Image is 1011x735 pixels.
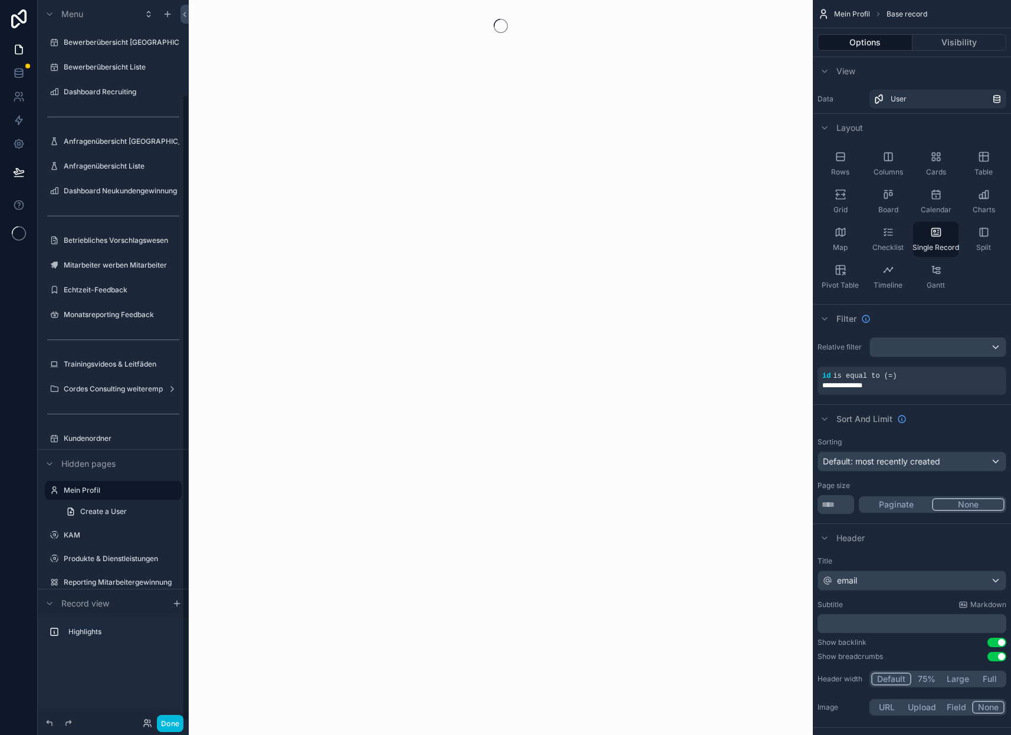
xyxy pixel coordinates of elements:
span: Timeline [874,281,902,290]
span: Cards [926,167,946,177]
label: KAM [64,530,175,540]
button: Map [818,222,863,257]
label: Data [818,94,865,104]
span: View [836,65,855,77]
span: Menu [61,8,83,20]
span: Checklist [872,243,904,252]
label: Sorting [818,437,842,447]
label: Mitarbeiter werben Mitarbeiter [64,261,175,270]
span: Hidden pages [61,458,116,470]
button: Columns [865,146,911,182]
div: Show backlink [818,638,866,647]
label: Echtzeit-Feedback [64,285,175,295]
button: Done [157,715,183,732]
label: Page size [818,481,850,490]
span: Map [833,243,848,252]
button: Checklist [865,222,911,257]
span: Columns [874,167,903,177]
label: Relative filter [818,342,865,352]
div: Show breadcrumbs [818,652,883,661]
button: Large [941,673,974,685]
span: User [891,94,907,104]
span: Board [878,205,898,215]
span: Filter [836,313,856,325]
a: Kundenordner [64,434,175,443]
span: Header [836,532,865,544]
span: Base record [887,9,927,19]
a: User [869,90,1006,108]
button: Paginate [861,498,932,511]
button: Pivot Table [818,259,863,295]
button: None [932,498,1005,511]
label: Cordes Consulting weiterempfehlen [64,384,163,394]
label: Reporting Mitarbeitergewinnung [64,578,175,587]
button: Field [941,701,973,714]
span: Table [974,167,993,177]
div: scrollable content [818,614,1006,633]
span: Create a User [80,507,127,516]
span: Single Record [912,243,959,252]
button: Timeline [865,259,911,295]
button: Split [961,222,1006,257]
span: Rows [831,167,849,177]
label: Trainingsvideos & Leitfäden [64,360,175,369]
span: Sort And Limit [836,413,892,425]
span: Split [976,243,991,252]
label: Subtitle [818,600,843,609]
label: Header width [818,674,865,684]
label: Anfragenübersicht Liste [64,161,175,171]
a: Create a User [59,502,182,521]
span: Layout [836,122,863,134]
button: None [972,701,1005,714]
button: Rows [818,146,863,182]
span: Charts [973,205,995,215]
button: Cards [913,146,959,182]
button: Board [865,184,911,219]
label: Betriebliches Vorschlagswesen [64,236,175,245]
label: Produkte & Dienstleistungen [64,554,175,563]
span: is equal to (=) [833,372,897,380]
span: id [822,372,831,380]
label: Bewerberübersicht [GEOGRAPHIC_DATA] [64,38,179,47]
button: URL [871,701,902,714]
button: Options [818,34,912,51]
label: Dashboard Recruiting [64,87,175,97]
label: Image [818,703,865,712]
button: 75% [911,673,941,685]
label: Anfragenübersicht [GEOGRAPHIC_DATA] [64,137,179,146]
span: Mein Profil [834,9,870,19]
label: Highlights [68,627,172,637]
label: Monatsreporting Feedback [64,310,175,319]
span: email [837,575,857,586]
span: Pivot Table [822,281,859,290]
label: Title [818,556,1006,566]
button: Grid [818,184,863,219]
button: Default: most recently created [818,451,1006,472]
span: Grid [833,205,848,215]
a: Markdown [959,600,1006,609]
div: scrollable content [38,617,189,653]
span: Record view [61,598,109,609]
button: Gantt [913,259,959,295]
label: Bewerberübersicht Liste [64,62,175,72]
button: Calendar [913,184,959,219]
button: Full [974,673,1005,685]
button: Default [871,673,911,685]
label: Dashboard Neukundengewinnung [64,186,177,196]
span: Markdown [970,600,1006,609]
button: email [818,571,1006,591]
